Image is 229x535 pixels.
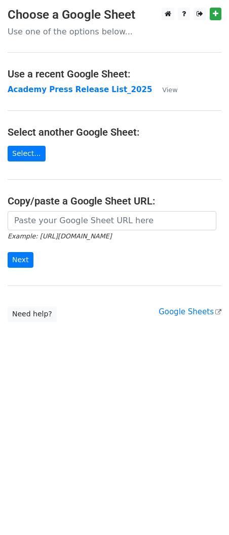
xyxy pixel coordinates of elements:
[152,85,177,94] a: View
[8,252,33,268] input: Next
[8,195,221,207] h4: Copy/paste a Google Sheet URL:
[8,232,111,240] small: Example: [URL][DOMAIN_NAME]
[8,306,57,322] a: Need help?
[8,126,221,138] h4: Select another Google Sheet:
[162,86,177,94] small: View
[8,26,221,37] p: Use one of the options below...
[8,211,216,230] input: Paste your Google Sheet URL here
[8,146,46,161] a: Select...
[8,8,221,22] h3: Choose a Google Sheet
[159,307,221,316] a: Google Sheets
[8,85,152,94] a: Academy Press Release List_2025
[8,68,221,80] h4: Use a recent Google Sheet:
